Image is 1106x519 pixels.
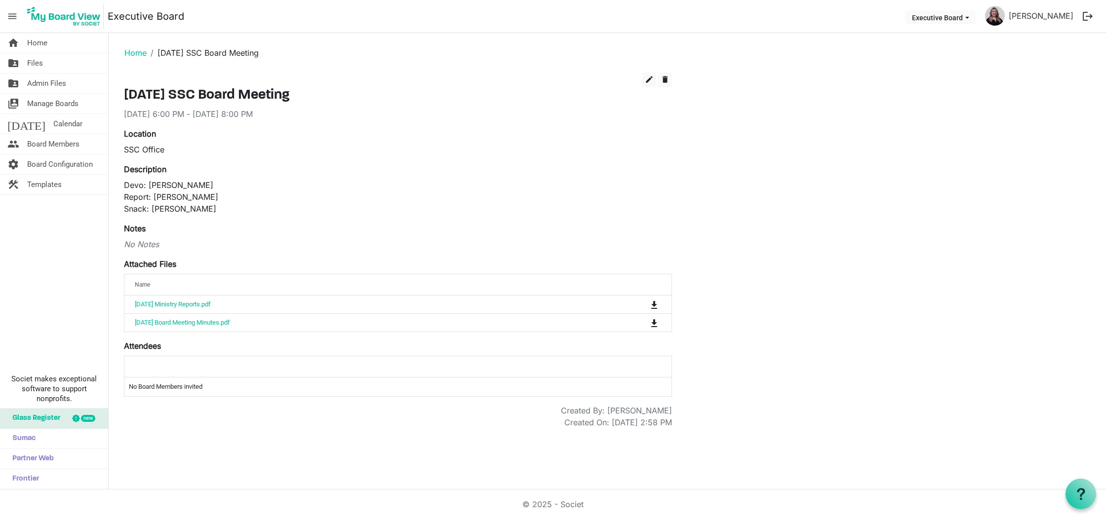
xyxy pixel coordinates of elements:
img: My Board View Logo [24,4,104,29]
span: Manage Boards [27,94,79,113]
span: Templates [27,175,62,194]
label: Attendees [124,340,161,352]
button: Download [647,316,661,330]
span: switch_account [7,94,19,113]
span: construction [7,175,19,194]
a: © 2025 - Societ [522,499,584,509]
button: Download [647,297,661,311]
div: new [81,415,95,422]
td: is Command column column header [610,296,671,313]
span: Board Configuration [27,154,93,174]
label: Notes [124,222,146,234]
div: [DATE] 6:00 PM - [DATE] 8:00 PM [124,108,672,120]
a: My Board View Logo [24,4,108,29]
span: Societ makes exceptional software to support nonprofits. [4,374,104,404]
button: edit [642,73,656,87]
img: NMluhWrUwwEK8NKJ_vw3Z0gY1VjUDYgWNhBvvIlI1gBxmIsDOffBMyespWDkCFBxW8P_PbcUU5a8QOrb7cFjKQ_thumb.png [985,6,1005,26]
td: is Command column column header [610,313,671,332]
span: people [7,134,19,154]
p: Devo: [PERSON_NAME] Report: [PERSON_NAME] Snack: [PERSON_NAME] [124,179,672,215]
a: [DATE] Ministry Reports.pdf [135,300,211,308]
li: [DATE] SSC Board Meeting [147,47,259,59]
label: Location [124,128,156,140]
span: Name [135,281,150,288]
td: No Board Members invited [124,377,671,396]
a: Executive Board [108,6,184,26]
h3: [DATE] SSC Board Meeting [124,87,672,104]
button: delete [658,73,672,87]
span: Calendar [53,114,82,134]
span: Frontier [7,469,39,489]
div: Created On: [DATE] 2:58 PM [564,416,672,428]
button: Executive Board dropdownbutton [906,10,976,24]
span: delete [661,75,670,84]
span: Board Members [27,134,79,154]
a: [DATE] Board Meeting Minutes.pdf [135,319,230,326]
span: menu [3,7,22,26]
button: logout [1077,6,1098,27]
td: 2025-09-09 Board Meeting Minutes.pdf is template cell column header Name [124,313,610,332]
a: [PERSON_NAME] [1005,6,1077,26]
span: Glass Register [7,408,60,428]
span: folder_shared [7,53,19,73]
span: Sumac [7,429,36,448]
div: Created By: [PERSON_NAME] [561,405,672,416]
span: edit [645,75,654,84]
div: No Notes [124,238,672,250]
span: [DATE] [7,114,45,134]
td: 2025-10-14 Ministry Reports.pdf is template cell column header Name [124,296,610,313]
div: SSC Office [124,144,672,155]
span: Home [27,33,47,53]
span: Admin Files [27,74,66,93]
span: Files [27,53,43,73]
a: Home [124,48,147,58]
span: home [7,33,19,53]
span: settings [7,154,19,174]
span: Partner Web [7,449,54,469]
label: Description [124,163,166,175]
span: folder_shared [7,74,19,93]
label: Attached Files [124,258,176,270]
